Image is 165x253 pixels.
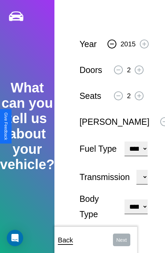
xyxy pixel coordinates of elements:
p: [PERSON_NAME] [80,114,150,130]
p: Year [80,36,97,52]
p: Body Type [80,191,118,222]
p: Fuel Type [80,141,118,157]
p: Transmission [80,169,130,185]
p: Back [58,234,73,246]
p: Doors [80,62,102,78]
p: 2015 [120,38,136,50]
div: Open Intercom Messenger [7,230,23,246]
button: Next [113,234,130,246]
div: Give Feedback [3,113,8,140]
p: 2 [127,64,131,76]
p: 2 [127,90,131,102]
p: Seats [80,88,101,104]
